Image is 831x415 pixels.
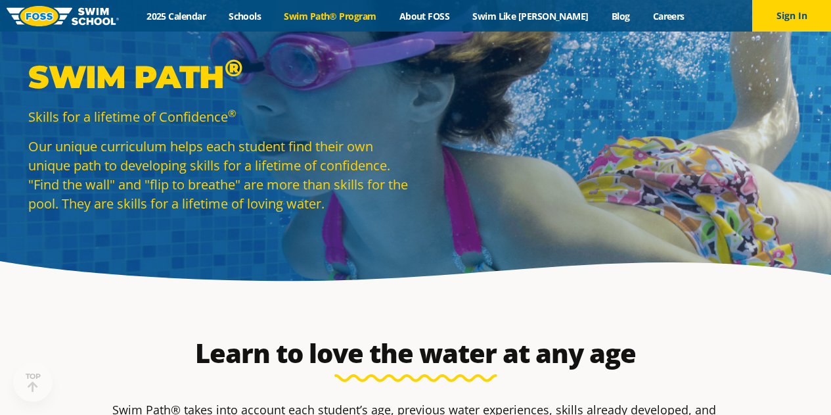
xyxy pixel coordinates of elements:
p: Our unique curriculum helps each student find their own unique path to developing skills for a li... [28,137,409,213]
a: Swim Path® Program [273,10,388,22]
a: Schools [217,10,273,22]
sup: ® [225,53,242,82]
a: Swim Like [PERSON_NAME] [461,10,600,22]
div: TOP [26,372,41,393]
img: FOSS Swim School Logo [7,6,119,26]
p: Skills for a lifetime of Confidence [28,107,409,126]
a: Blog [600,10,641,22]
a: Careers [641,10,696,22]
h2: Learn to love the water at any age [106,337,726,369]
sup: ® [228,107,236,120]
p: Swim Path [28,57,409,97]
a: 2025 Calendar [135,10,217,22]
a: About FOSS [388,10,461,22]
